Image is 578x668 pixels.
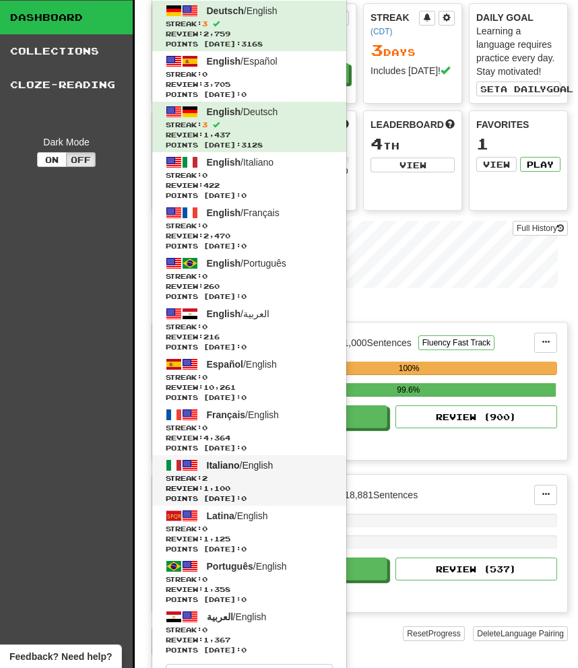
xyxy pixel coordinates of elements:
[207,359,243,370] span: Español
[152,506,346,556] a: Latina/EnglishStreak:0 Review:1,125Points [DATE]:0
[10,135,123,149] div: Dark Mode
[513,221,568,236] a: Full History
[418,335,494,350] button: Fluency Fast Track
[202,121,207,129] span: 3
[371,11,419,38] div: Streak
[501,84,546,94] span: a daily
[476,24,560,78] div: Learning a language requires practice every day. Stay motivated!
[152,302,568,315] p: In Progress
[371,40,383,59] span: 3
[207,409,279,420] span: / English
[152,405,346,455] a: Français/EnglishStreak:0 Review:4,364Points [DATE]:0
[207,56,278,67] span: / Español
[166,140,333,150] span: Points [DATE]: 3128
[9,650,112,663] span: Open feedback widget
[476,118,560,131] div: Favorites
[166,372,333,382] span: Streak:
[152,607,346,657] a: العربية/EnglishStreak:0 Review:1,367Points [DATE]:0
[207,460,274,471] span: / English
[166,574,333,584] span: Streak:
[371,135,455,153] div: th
[207,106,278,117] span: / Deutsch
[166,90,333,100] span: Points [DATE]: 0
[207,207,241,218] span: English
[207,56,241,67] span: English
[207,308,269,319] span: / العربية
[166,332,333,342] span: Review: 216
[166,595,333,605] span: Points [DATE]: 0
[371,27,392,36] a: (CDT)
[166,534,333,544] span: Review: 1,125
[152,354,346,405] a: Español/EnglishStreak:0 Review:10,261Points [DATE]:0
[371,158,455,172] button: View
[207,258,241,269] span: English
[152,304,346,354] a: English/العربيةStreak:0 Review:216Points [DATE]:0
[66,152,96,167] button: Off
[202,424,207,432] span: 0
[344,488,418,502] div: 18,881 Sentences
[207,611,267,622] span: / English
[395,405,557,428] button: Review (900)
[476,135,560,152] div: 1
[476,157,517,172] button: View
[207,611,233,622] span: العربية
[428,629,461,638] span: Progress
[166,170,333,180] span: Streak:
[520,157,560,172] button: Play
[202,474,207,482] span: 2
[166,39,333,49] span: Points [DATE]: 3168
[371,42,455,59] div: Day s
[445,118,455,131] span: This week in points, UTC
[207,561,287,572] span: / English
[166,271,333,281] span: Streak:
[202,171,207,179] span: 0
[371,118,444,131] span: Leaderboard
[166,494,333,504] span: Points [DATE]: 0
[207,207,280,218] span: / Français
[166,584,333,595] span: Review: 1,358
[202,575,207,583] span: 0
[166,281,333,292] span: Review: 260
[207,5,244,16] span: Deutsch
[202,70,207,78] span: 0
[207,510,268,521] span: / English
[166,180,333,191] span: Review: 422
[166,443,333,453] span: Points [DATE]: 0
[207,157,241,168] span: English
[202,525,207,533] span: 0
[207,308,241,319] span: English
[207,510,234,521] span: Latina
[166,635,333,645] span: Review: 1,367
[371,64,455,77] div: Includes [DATE]!
[166,322,333,332] span: Streak:
[152,102,346,152] a: English/DeutschStreak:3 Review:1,437Points [DATE]:3128
[166,191,333,201] span: Points [DATE]: 0
[166,231,333,241] span: Review: 2,470
[207,561,253,572] span: Português
[166,19,333,29] span: Streak:
[166,524,333,534] span: Streak:
[152,1,346,51] a: Deutsch/EnglishStreak:3 Review:2,759Points [DATE]:3168
[344,336,412,349] div: 1,000 Sentences
[473,626,568,641] button: DeleteLanguage Pairing
[202,272,207,280] span: 0
[207,157,274,168] span: / Italiano
[37,152,67,167] button: On
[202,626,207,634] span: 0
[166,79,333,90] span: Review: 3,705
[166,120,333,130] span: Streak:
[202,323,207,331] span: 0
[166,342,333,352] span: Points [DATE]: 0
[152,455,346,506] a: Italiano/EnglishStreak:2 Review:1,100Points [DATE]:0
[166,29,333,39] span: Review: 2,759
[207,258,286,269] span: / Português
[166,473,333,483] span: Streak:
[202,373,207,381] span: 0
[166,221,333,231] span: Streak:
[166,130,333,140] span: Review: 1,437
[166,433,333,443] span: Review: 4,364
[166,625,333,635] span: Streak:
[207,359,277,370] span: / English
[202,20,207,28] span: 3
[207,409,246,420] span: Français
